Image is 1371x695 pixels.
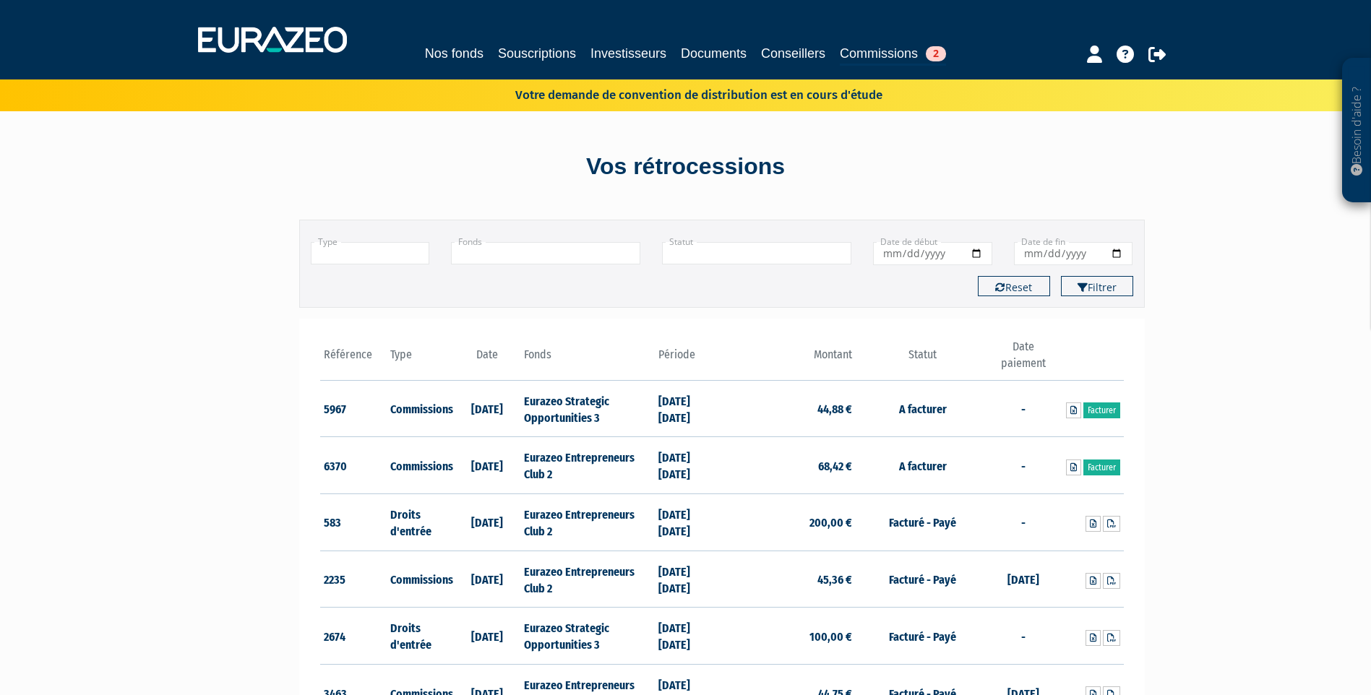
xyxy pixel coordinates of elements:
[989,494,1057,551] td: -
[387,608,454,665] td: Droits d'entrée
[320,437,387,494] td: 6370
[498,43,576,64] a: Souscriptions
[722,339,856,380] th: Montant
[655,494,722,551] td: [DATE] [DATE]
[1349,66,1365,196] p: Besoin d'aide ?
[274,150,1098,184] div: Vos rétrocessions
[989,551,1057,608] td: [DATE]
[520,551,654,608] td: Eurazeo Entrepreneurs Club 2
[722,608,856,665] td: 100,00 €
[722,437,856,494] td: 68,42 €
[454,380,521,437] td: [DATE]
[320,380,387,437] td: 5967
[655,380,722,437] td: [DATE] [DATE]
[655,339,722,380] th: Période
[454,437,521,494] td: [DATE]
[722,494,856,551] td: 200,00 €
[520,339,654,380] th: Fonds
[1083,402,1120,418] a: Facturer
[989,608,1057,665] td: -
[989,339,1057,380] th: Date paiement
[473,83,882,104] p: Votre demande de convention de distribution est en cours d'étude
[856,380,989,437] td: A facturer
[520,437,654,494] td: Eurazeo Entrepreneurs Club 2
[989,437,1057,494] td: -
[198,27,347,53] img: 1732889491-logotype_eurazeo_blanc_rvb.png
[926,46,946,61] span: 2
[387,339,454,380] th: Type
[454,608,521,665] td: [DATE]
[520,608,654,665] td: Eurazeo Strategic Opportunities 3
[520,380,654,437] td: Eurazeo Strategic Opportunities 3
[520,494,654,551] td: Eurazeo Entrepreneurs Club 2
[590,43,666,64] a: Investisseurs
[722,380,856,437] td: 44,88 €
[320,339,387,380] th: Référence
[856,339,989,380] th: Statut
[681,43,747,64] a: Documents
[655,608,722,665] td: [DATE] [DATE]
[387,551,454,608] td: Commissions
[655,437,722,494] td: [DATE] [DATE]
[978,276,1050,296] button: Reset
[655,551,722,608] td: [DATE] [DATE]
[387,494,454,551] td: Droits d'entrée
[454,339,521,380] th: Date
[454,494,521,551] td: [DATE]
[1083,459,1120,475] a: Facturer
[856,608,989,665] td: Facturé - Payé
[320,551,387,608] td: 2235
[761,43,825,64] a: Conseillers
[856,551,989,608] td: Facturé - Payé
[387,437,454,494] td: Commissions
[425,43,483,64] a: Nos fonds
[722,551,856,608] td: 45,36 €
[989,380,1057,437] td: -
[320,608,387,665] td: 2674
[387,380,454,437] td: Commissions
[840,43,946,66] a: Commissions2
[320,494,387,551] td: 583
[1061,276,1133,296] button: Filtrer
[454,551,521,608] td: [DATE]
[856,437,989,494] td: A facturer
[856,494,989,551] td: Facturé - Payé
